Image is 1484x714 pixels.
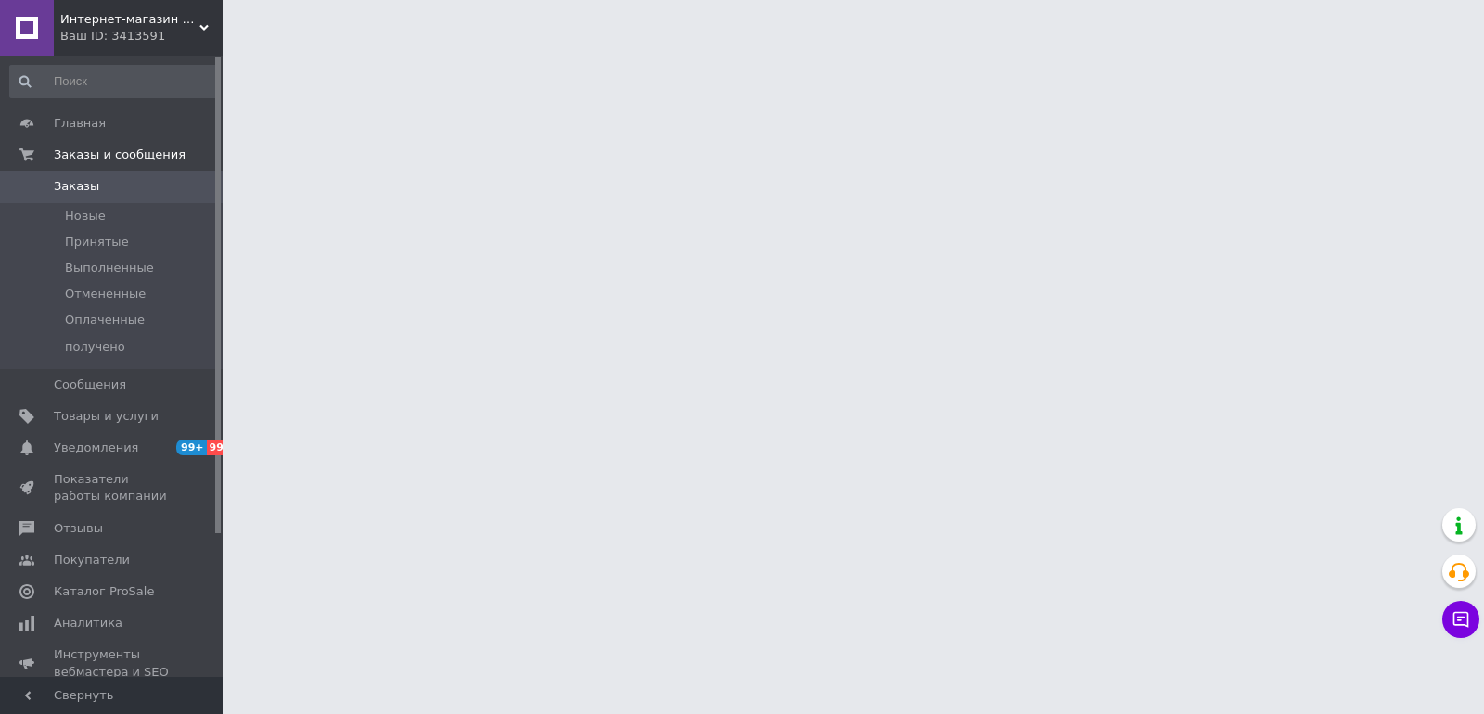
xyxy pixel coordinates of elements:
[65,286,146,302] span: Отмененные
[60,11,199,28] span: Интернет-магазин KORSAR
[54,471,172,504] span: Показатели работы компании
[176,440,207,455] span: 99+
[54,615,122,631] span: Аналитика
[54,115,106,132] span: Главная
[60,28,223,45] div: Ваш ID: 3413591
[65,338,125,355] span: получено
[65,208,106,224] span: Новые
[1442,601,1479,638] button: Чат с покупателем
[54,520,103,537] span: Отзывы
[65,260,154,276] span: Выполненные
[207,440,237,455] span: 99+
[54,440,138,456] span: Уведомления
[65,312,145,328] span: Оплаченные
[54,147,185,163] span: Заказы и сообщения
[54,178,99,195] span: Заказы
[54,408,159,425] span: Товары и услуги
[54,583,154,600] span: Каталог ProSale
[9,65,219,98] input: Поиск
[54,552,130,568] span: Покупатели
[54,376,126,393] span: Сообщения
[54,646,172,680] span: Инструменты вебмастера и SEO
[65,234,129,250] span: Принятые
